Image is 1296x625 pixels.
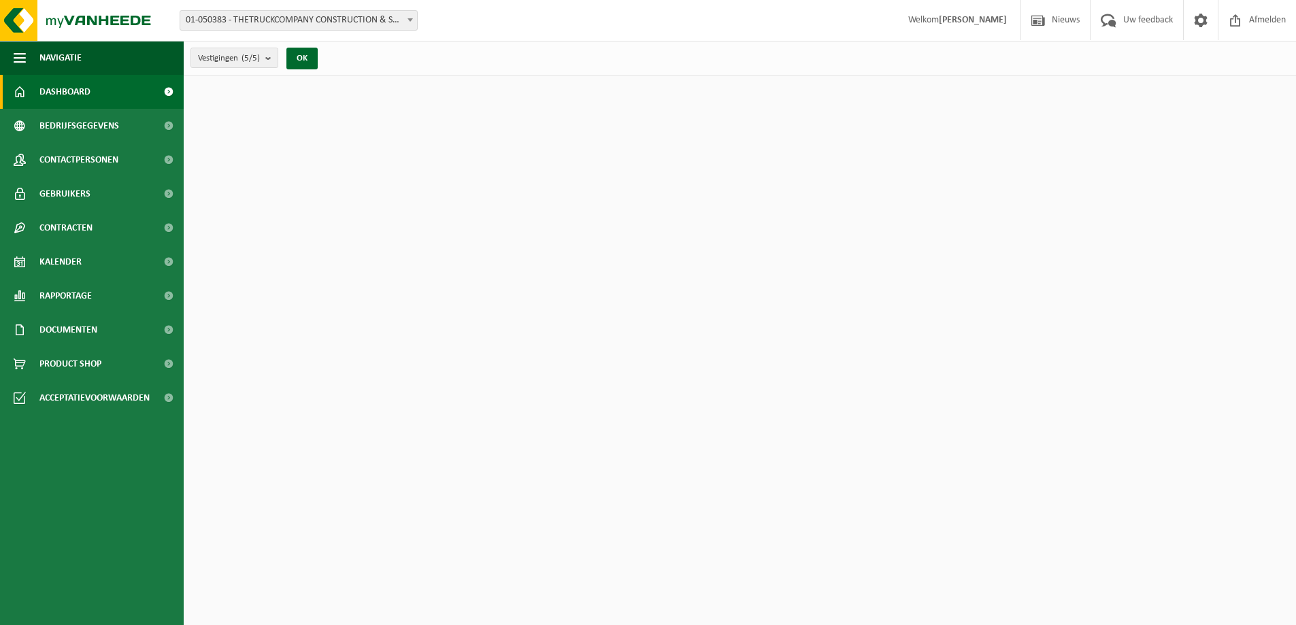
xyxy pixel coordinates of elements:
button: OK [286,48,318,69]
button: Vestigingen(5/5) [190,48,278,68]
span: Kalender [39,245,82,279]
count: (5/5) [242,54,260,63]
strong: [PERSON_NAME] [939,15,1007,25]
span: Product Shop [39,347,101,381]
span: Contactpersonen [39,143,118,177]
span: Contracten [39,211,93,245]
span: Gebruikers [39,177,90,211]
span: Vestigingen [198,48,260,69]
span: Navigatie [39,41,82,75]
span: Acceptatievoorwaarden [39,381,150,415]
span: Rapportage [39,279,92,313]
span: Bedrijfsgegevens [39,109,119,143]
span: 01-050383 - THETRUCKCOMPANY CONSTRUCTION & SERVICE - GITS [180,11,417,30]
span: Dashboard [39,75,90,109]
span: 01-050383 - THETRUCKCOMPANY CONSTRUCTION & SERVICE - GITS [180,10,418,31]
span: Documenten [39,313,97,347]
